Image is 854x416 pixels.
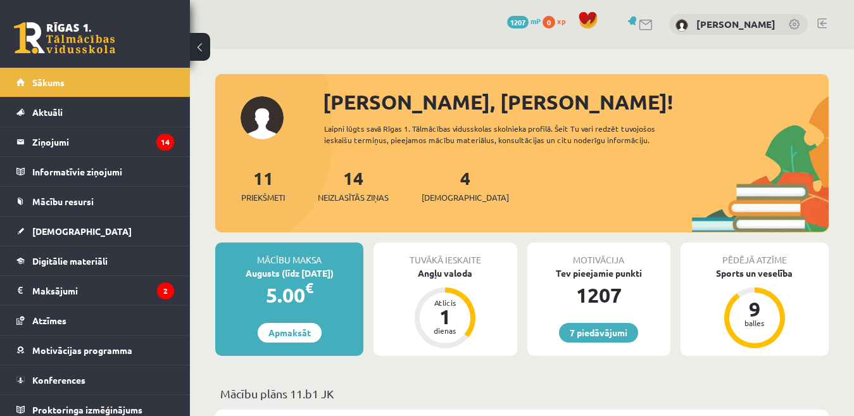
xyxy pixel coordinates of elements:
div: Sports un veselība [681,267,829,280]
div: 9 [736,299,774,319]
a: Ziņojumi14 [16,127,174,156]
span: Aktuāli [32,106,63,118]
legend: Informatīvie ziņojumi [32,157,174,186]
span: 1207 [507,16,529,28]
div: Tuvākā ieskaite [374,243,517,267]
a: Apmaksāt [258,323,322,343]
a: Angļu valoda Atlicis 1 dienas [374,267,517,350]
span: Neizlasītās ziņas [318,191,389,204]
a: 4[DEMOGRAPHIC_DATA] [422,167,509,204]
div: 1 [426,306,464,327]
span: 0 [543,16,555,28]
div: balles [736,319,774,327]
legend: Maksājumi [32,276,174,305]
a: 1207 mP [507,16,541,26]
div: Atlicis [426,299,464,306]
span: Konferences [32,374,85,386]
span: Sākums [32,77,65,88]
span: Proktoringa izmēģinājums [32,404,142,415]
span: Atzīmes [32,315,66,326]
a: Digitālie materiāli [16,246,174,275]
div: Mācību maksa [215,243,363,267]
div: Augusts (līdz [DATE]) [215,267,363,280]
a: [DEMOGRAPHIC_DATA] [16,217,174,246]
a: Aktuāli [16,98,174,127]
div: Motivācija [527,243,670,267]
a: 0 xp [543,16,572,26]
a: Sports un veselība 9 balles [681,267,829,350]
img: Edgars Dembovskis [675,19,688,32]
span: Motivācijas programma [32,344,132,356]
span: [DEMOGRAPHIC_DATA] [32,225,132,237]
div: Pēdējā atzīme [681,243,829,267]
span: Digitālie materiāli [32,255,108,267]
span: € [305,279,313,297]
a: Konferences [16,365,174,394]
div: Angļu valoda [374,267,517,280]
i: 14 [156,134,174,151]
legend: Ziņojumi [32,127,174,156]
div: 5.00 [215,280,363,310]
span: Mācību resursi [32,196,94,207]
div: Tev pieejamie punkti [527,267,670,280]
div: 1207 [527,280,670,310]
div: [PERSON_NAME], [PERSON_NAME]! [323,87,829,117]
a: 14Neizlasītās ziņas [318,167,389,204]
a: Maksājumi2 [16,276,174,305]
a: Rīgas 1. Tālmācības vidusskola [14,22,115,54]
span: Priekšmeti [241,191,285,204]
span: xp [557,16,565,26]
a: Atzīmes [16,306,174,335]
div: Laipni lūgts savā Rīgas 1. Tālmācības vidusskolas skolnieka profilā. Šeit Tu vari redzēt tuvojošo... [324,123,692,146]
a: Mācību resursi [16,187,174,216]
span: [DEMOGRAPHIC_DATA] [422,191,509,204]
a: 7 piedāvājumi [559,323,638,343]
a: Motivācijas programma [16,336,174,365]
a: 11Priekšmeti [241,167,285,204]
a: Sākums [16,68,174,97]
a: Informatīvie ziņojumi [16,157,174,186]
i: 2 [157,282,174,299]
p: Mācību plāns 11.b1 JK [220,385,824,402]
div: dienas [426,327,464,334]
span: mP [531,16,541,26]
a: [PERSON_NAME] [696,18,776,30]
